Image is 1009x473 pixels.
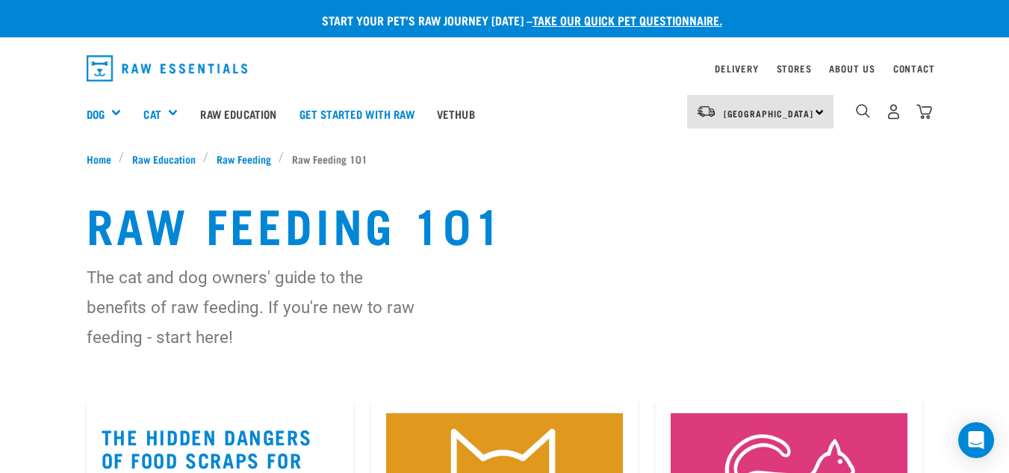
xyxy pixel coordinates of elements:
p: The cat and dog owners' guide to the benefits of raw feeding. If you're new to raw feeding - star... [87,262,421,352]
a: Stores [777,66,812,71]
img: van-moving.png [696,105,716,118]
a: Raw Education [124,151,203,167]
span: Home [87,151,111,167]
a: Raw Education [189,84,288,143]
nav: breadcrumbs [87,151,923,167]
img: Raw Essentials Logo [87,55,248,81]
img: user.png [886,104,901,120]
a: Get started with Raw [288,84,426,143]
a: take our quick pet questionnaire. [533,16,722,23]
img: home-icon@2x.png [916,104,932,120]
nav: dropdown navigation [75,49,935,87]
a: Delivery [715,66,758,71]
span: Raw Education [132,151,196,167]
a: Cat [143,105,161,123]
h1: Raw Feeding 101 [87,197,923,250]
span: Raw Feeding [217,151,271,167]
a: Home [87,151,119,167]
a: Contact [893,66,935,71]
span: [GEOGRAPHIC_DATA] [724,111,814,116]
a: About Us [829,66,875,71]
a: Vethub [426,84,486,143]
a: Raw Feeding [208,151,279,167]
img: home-icon-1@2x.png [856,104,870,118]
a: Dog [87,105,105,123]
div: Open Intercom Messenger [958,422,994,458]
